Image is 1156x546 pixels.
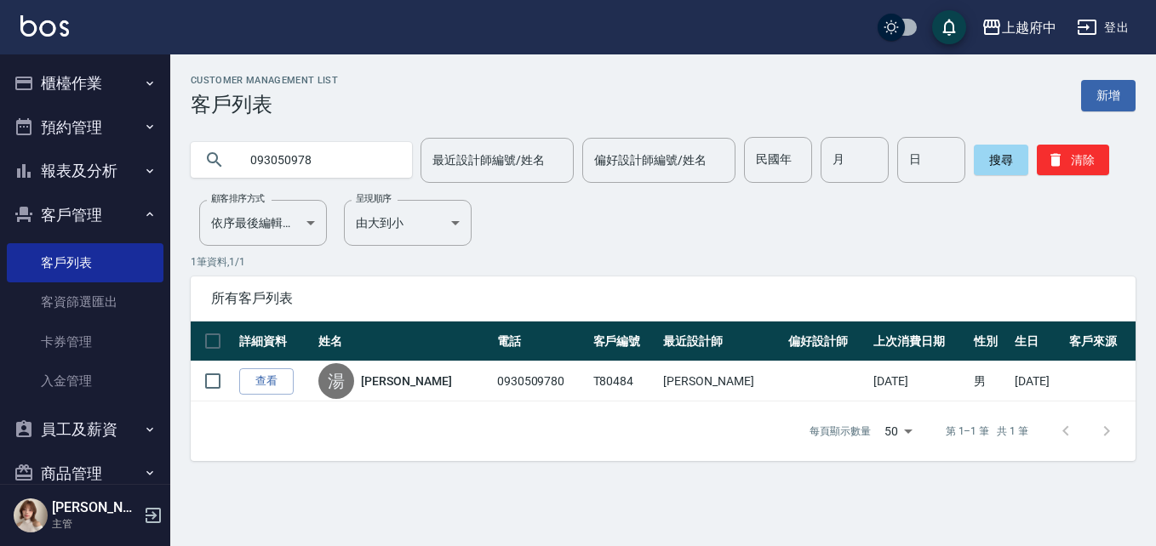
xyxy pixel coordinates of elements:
h5: [PERSON_NAME] [52,499,139,516]
div: 湯 [318,363,354,399]
div: 由大到小 [344,200,472,246]
button: 搜尋 [974,145,1028,175]
th: 生日 [1010,321,1065,361]
p: 主管 [52,516,139,532]
div: 50 [878,408,919,454]
th: 客戶來源 [1065,321,1136,361]
button: save [932,10,966,44]
a: 客資篩選匯出 [7,282,163,321]
th: 上次消費日期 [869,321,970,361]
button: 報表及分析 [7,149,163,193]
button: 登出 [1070,12,1136,43]
th: 最近設計師 [659,321,784,361]
h3: 客戶列表 [191,93,338,117]
button: 上越府中 [975,10,1063,45]
td: 0930509780 [493,361,589,401]
td: 男 [970,361,1010,401]
a: [PERSON_NAME] [361,373,451,390]
th: 詳細資料 [235,321,314,361]
button: 員工及薪資 [7,407,163,452]
label: 顧客排序方式 [211,192,265,205]
th: 客戶編號 [589,321,660,361]
button: 清除 [1037,145,1109,175]
button: 預約管理 [7,105,163,150]
td: [DATE] [869,361,970,401]
td: [PERSON_NAME] [659,361,784,401]
span: 所有客戶列表 [211,290,1115,307]
td: [DATE] [1010,361,1065,401]
th: 性別 [970,321,1010,361]
p: 每頁顯示數量 [810,424,871,439]
a: 客戶列表 [7,243,163,282]
a: 卡券管理 [7,322,163,361]
a: 入金管理 [7,361,163,401]
div: 上越府中 [1002,17,1056,38]
p: 第 1–1 筆 共 1 筆 [946,424,1028,439]
a: 新增 [1081,80,1136,111]
p: 1 筆資料, 1 / 1 [191,254,1136,270]
img: Person [14,498,48,532]
button: 客戶管理 [7,193,163,237]
div: 依序最後編輯時間 [199,200,327,246]
a: 查看 [239,368,294,395]
input: 搜尋關鍵字 [238,137,398,183]
button: 櫃檯作業 [7,61,163,105]
th: 電話 [493,321,589,361]
th: 偏好設計師 [784,321,869,361]
h2: Customer Management List [191,75,338,86]
button: 商品管理 [7,452,163,496]
img: Logo [20,15,69,37]
td: T80484 [589,361,660,401]
label: 呈現順序 [356,192,392,205]
th: 姓名 [314,321,493,361]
